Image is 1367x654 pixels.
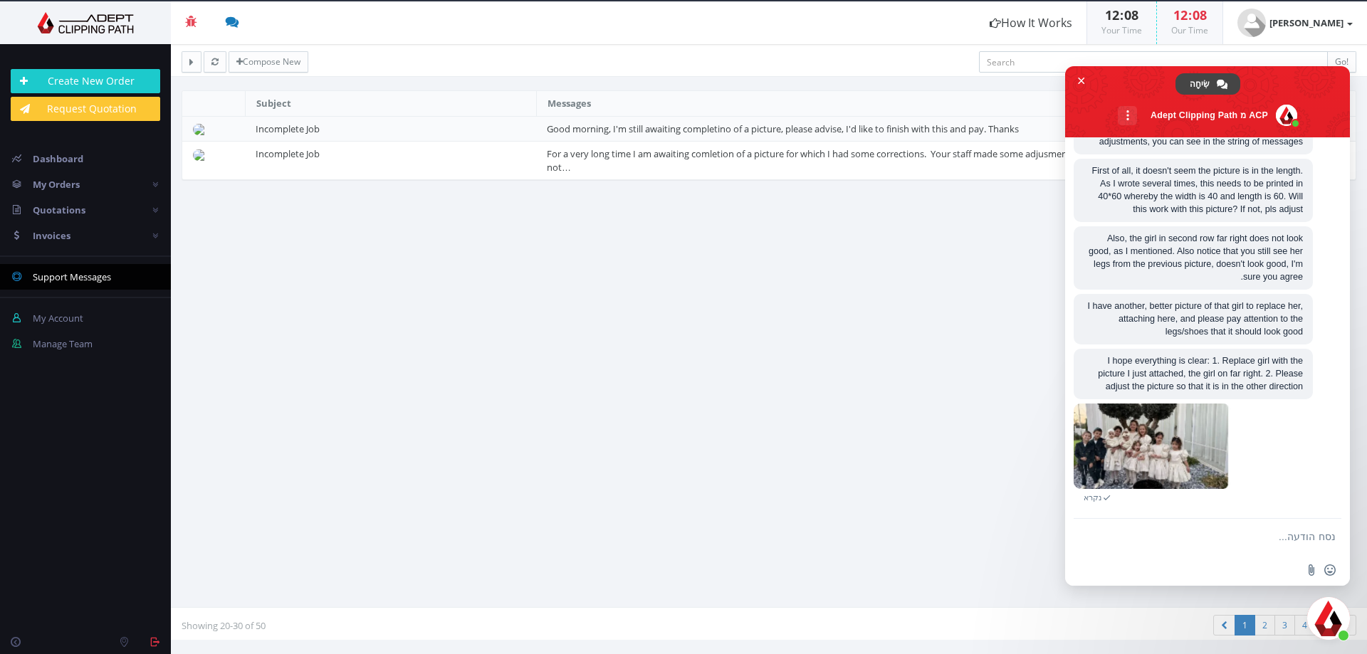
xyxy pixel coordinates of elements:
[1118,106,1137,125] div: עוד ערוצים
[1294,615,1315,635] a: 4
[1119,6,1124,23] span: :
[1089,233,1303,282] span: Also, the girl in second row far right does not look good, as I mentioned. Also notice that you s...
[1171,24,1208,36] small: Our Time
[1255,615,1275,635] a: 2
[1324,564,1336,576] span: הוספת אימוג׳י
[979,51,1328,73] input: Search
[245,91,536,116] th: Subject
[1190,73,1210,95] span: שִׂיחָה
[1175,73,1240,95] div: שִׂיחָה
[11,97,160,121] a: Request Quotation
[11,69,160,93] a: Create New Order
[33,229,70,242] span: Invoices
[1269,16,1344,29] strong: [PERSON_NAME]
[536,91,1123,116] th: Messages
[1074,73,1089,88] span: סגור צ'אט
[1111,531,1336,544] textarea: נסח הודעה...
[1193,6,1207,23] span: 08
[1092,166,1303,214] span: First of all, it doesn't seem the picture is in the length. As I wrote several times, this needs ...
[547,147,1092,174] a: For a very long time I am awaiting comletion of a picture for which I had some corrections. Your ...
[33,152,83,165] span: Dashboard
[193,124,210,135] img: 12bce8930ccc068fab39f9092c969f01
[256,147,320,160] a: Incomplete Job
[11,12,160,33] img: Adept Graphics
[193,149,210,161] img: 12bce8930ccc068fab39f9092c969f01
[1088,301,1303,337] span: I have another, better picture of that girl to replace her, attaching here, and please pay attent...
[256,122,320,135] a: Incomplete Job
[1173,6,1188,23] span: 12
[1124,6,1138,23] span: 08
[33,312,83,325] span: My Account
[1084,492,1101,502] span: נקרא
[33,204,85,216] span: Quotations
[1237,9,1266,37] img: user_default.jpg
[1098,356,1303,391] span: I hope everything is clear: 1. Replace girl with the picture I just attached, the girl on far rig...
[33,270,111,283] span: Support Messages
[1105,6,1119,23] span: 12
[204,51,226,73] button: Refresh
[229,51,308,73] a: Compose New
[975,1,1086,44] a: How It Works
[182,618,758,633] p: Showing 20-30 of 50
[1274,615,1295,635] a: 3
[33,178,80,191] span: My Orders
[1101,24,1142,36] small: Your Time
[1188,6,1193,23] span: :
[1223,1,1367,44] a: [PERSON_NAME]
[547,122,1019,135] a: Good morning, I'm still awaiting completino of a picture, please advise, I'd like to finish with ...
[1235,615,1255,635] a: 1
[1327,51,1356,73] button: Go!
[33,337,93,350] span: Manage Team
[1306,564,1317,576] span: שלח קובץ
[1307,597,1350,640] div: סגור צ'אט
